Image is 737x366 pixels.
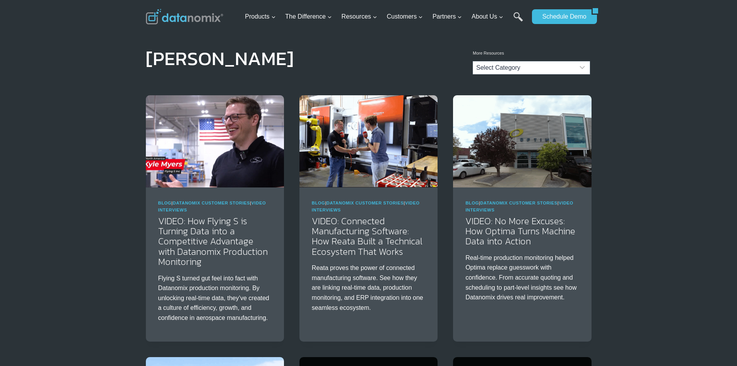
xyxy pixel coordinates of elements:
[285,12,332,22] span: The Difference
[465,253,579,302] p: Real-time production monitoring helped Optima replace guesswork with confidence. From accurate qu...
[146,95,284,187] img: VIDEO: How Flying S is Turning Data into a Competitive Advantage with Datanomix Production Monito...
[299,95,438,187] img: Reata’s Connected Manufacturing Software Ecosystem
[342,12,377,22] span: Resources
[158,214,268,269] a: VIDEO: How Flying S is Turning Data into a Competitive Advantage with Datanomix Production Monito...
[158,201,266,212] span: | |
[480,201,557,205] a: Datanomix Customer Stories
[312,214,422,258] a: VIDEO: Connected Manufacturing Software: How Reata Built a Technical Ecosystem That Works
[453,95,591,187] img: Discover how Optima Manufacturing uses Datanomix to turn raw machine data into real-time insights...
[465,214,575,248] a: VIDEO: No More Excuses: How Optima Turns Machine Data into Action
[146,53,294,64] h1: [PERSON_NAME]
[312,201,420,212] span: | |
[472,12,503,22] span: About Us
[327,201,404,205] a: Datanomix Customer Stories
[387,12,423,22] span: Customers
[312,263,425,313] p: Reata proves the power of connected manufacturing software. See how they are linking real-time da...
[146,9,223,24] img: Datanomix
[513,12,523,29] a: Search
[465,201,479,205] a: Blog
[245,12,275,22] span: Products
[242,4,528,29] nav: Primary Navigation
[433,12,462,22] span: Partners
[532,9,592,24] a: Schedule Demo
[473,50,590,57] p: More Resources
[158,273,272,323] p: Flying S turned gut feel into fact with Datanomix production monitoring. By unlocking real-time d...
[465,201,573,212] span: | |
[312,201,325,205] a: Blog
[158,201,172,205] a: Blog
[173,201,250,205] a: Datanomix Customer Stories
